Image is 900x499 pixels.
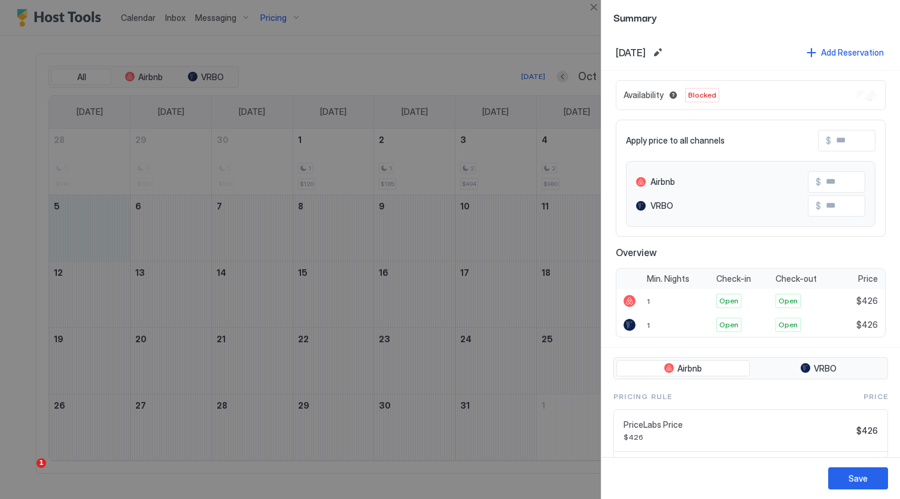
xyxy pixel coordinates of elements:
span: $426 [856,320,878,330]
button: Blocked dates override all pricing rules and remain unavailable until manually unblocked [666,88,680,102]
span: $426 [624,433,852,442]
span: PriceLabs Price [624,419,852,430]
span: Open [779,296,798,306]
span: $ [826,135,831,146]
span: Summary [613,10,888,25]
span: VRBO [814,363,837,374]
span: Airbnb [650,177,675,187]
span: Overview [616,247,886,258]
span: $426 [856,425,878,436]
span: Open [719,320,738,330]
span: Pricing Rule [613,391,672,402]
span: Price [863,391,888,402]
span: $ [816,177,821,187]
button: Save [828,467,888,489]
div: Save [849,472,868,485]
button: VRBO [752,360,886,377]
span: VRBO [650,200,673,211]
span: 1 [647,321,650,330]
button: Airbnb [616,360,750,377]
span: 1 [37,458,46,468]
span: Airbnb [677,363,702,374]
span: Price [858,273,878,284]
span: Open [719,296,738,306]
div: tab-group [613,357,888,380]
span: Check-in [716,273,751,284]
span: Min. Nights [647,273,689,284]
button: Edit date range [650,45,665,60]
span: Blocked [688,90,716,101]
span: $ [816,200,821,211]
button: Add Reservation [805,44,886,60]
span: 1 [647,297,650,306]
iframe: Intercom live chat [12,458,41,487]
span: [DATE] [616,47,646,59]
span: Apply price to all channels [626,135,725,146]
span: $426 [856,296,878,306]
span: Check-out [776,273,817,284]
span: Open [779,320,798,330]
span: Availability [624,90,664,101]
div: Add Reservation [821,46,884,59]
